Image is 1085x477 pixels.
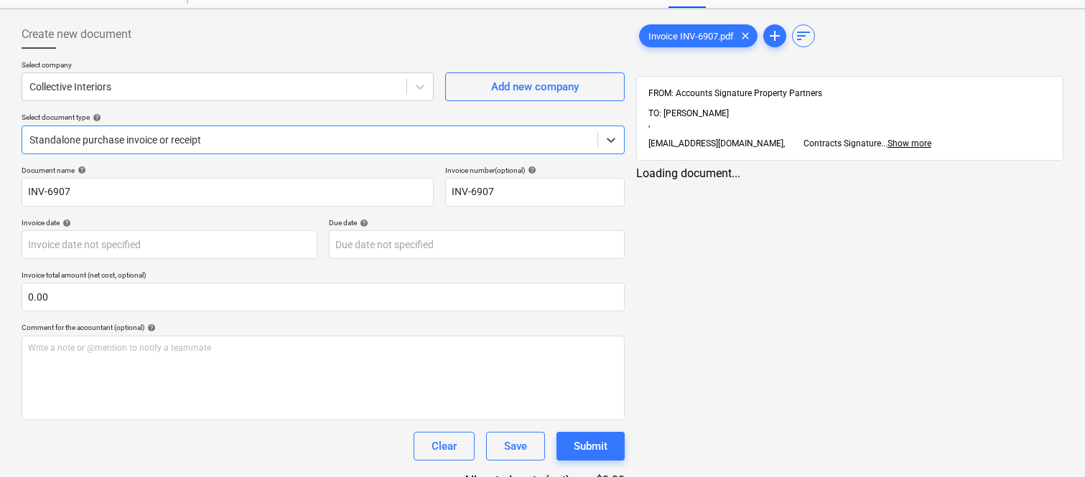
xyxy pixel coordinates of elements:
[357,219,368,227] span: help
[22,113,625,122] div: Select document type
[329,218,625,227] div: Due date
[525,166,536,174] span: help
[22,230,317,259] input: Invoice date not specified
[22,270,625,283] p: Invoice total amount (net cost, optional)
[766,27,783,44] span: add
[881,138,931,148] span: ...
[574,437,607,455] div: Submit
[22,323,625,332] div: Comment for the accountant (optional)
[504,437,527,455] div: Save
[22,218,317,227] div: Invoice date
[22,26,131,43] span: Create new document
[22,178,434,207] input: Document name
[22,283,625,311] input: Invoice total amount (net cost, optional)
[639,24,758,47] div: Invoice INV-6907.pdf
[445,178,625,207] input: Invoice number
[648,108,1051,128] span: TO: [PERSON_NAME]
[90,113,101,122] span: help
[795,27,812,44] span: sort
[432,437,457,455] div: Clear
[22,166,434,175] div: Document name
[636,166,1063,180] div: Loading document...
[737,27,754,44] span: clear
[414,432,475,461] button: Clear
[486,432,545,461] button: Save
[329,230,625,259] input: Due date not specified
[60,219,71,227] span: help
[640,31,742,42] span: Invoice INV-6907.pdf
[557,432,625,461] button: Submit
[22,60,434,72] p: Select company
[491,77,579,96] div: Add new company
[648,118,1051,128] div: ,
[648,88,822,98] span: FROM: Accounts Signature Property Partners
[888,138,931,148] span: Show more
[75,166,86,174] span: help
[1013,408,1085,477] iframe: Chat Widget
[445,72,625,101] button: Add new company
[445,166,625,175] div: Invoice number (optional)
[648,138,881,148] span: [EMAIL_ADDRESS][DOMAIN_NAME], Contracts Signature
[144,323,156,332] span: help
